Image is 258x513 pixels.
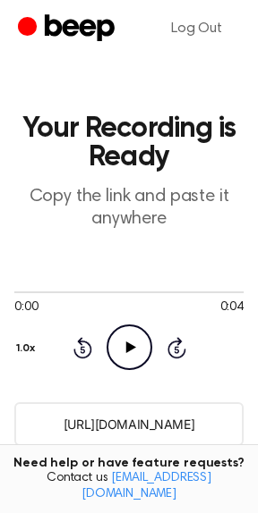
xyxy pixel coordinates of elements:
[153,7,240,50] a: Log Out
[14,186,244,231] p: Copy the link and paste it anywhere
[14,114,244,172] h1: Your Recording is Ready
[14,333,42,364] button: 1.0x
[11,471,247,502] span: Contact us
[220,299,244,317] span: 0:04
[14,299,38,317] span: 0:00
[18,12,119,46] a: Beep
[82,472,211,500] a: [EMAIL_ADDRESS][DOMAIN_NAME]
